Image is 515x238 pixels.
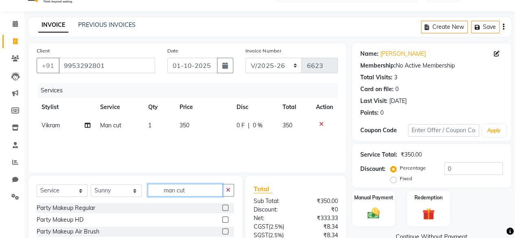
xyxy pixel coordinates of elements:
[311,98,338,116] th: Action
[471,21,500,33] button: Save
[248,121,249,130] span: |
[360,151,397,159] div: Service Total:
[482,124,506,137] button: Apply
[389,97,407,105] div: [DATE]
[37,83,344,98] div: Services
[360,61,396,70] div: Membership:
[37,204,95,212] div: Party Makeup Regular
[248,197,296,205] div: Sub Total:
[421,21,468,33] button: Create New
[37,58,59,73] button: +91
[175,98,231,116] th: Price
[360,73,392,82] div: Total Visits:
[296,197,344,205] div: ₹350.00
[254,185,272,193] span: Total
[419,206,438,221] img: _gift.svg
[354,194,393,201] label: Manual Payment
[270,223,283,230] span: 2.5%
[167,47,178,55] label: Date
[360,165,386,173] div: Discount:
[245,47,281,55] label: Invoice Number
[95,98,143,116] th: Service
[360,85,394,94] div: Card on file:
[394,73,397,82] div: 3
[380,50,426,58] a: [PERSON_NAME]
[395,85,399,94] div: 0
[401,151,422,159] div: ₹350.00
[148,184,223,197] input: Search or Scan
[248,205,296,214] div: Discount:
[360,61,503,70] div: No Active Membership
[414,194,443,201] label: Redemption
[408,124,479,137] input: Enter Offer / Coupon Code
[400,164,426,172] label: Percentage
[360,50,379,58] div: Name:
[296,205,344,214] div: ₹0
[78,21,136,28] a: PREVIOUS INVOICES
[254,223,269,230] span: CGST
[296,214,344,223] div: ₹333.33
[37,98,95,116] th: Stylist
[37,47,50,55] label: Client
[236,121,244,130] span: 0 F
[364,206,384,221] img: _cash.svg
[143,98,175,116] th: Qty
[252,121,262,130] span: 0 %
[278,98,311,116] th: Total
[296,223,344,231] div: ₹8.34
[37,216,83,224] div: Party Makeup HD
[100,122,121,129] span: Man cut
[360,109,379,117] div: Points:
[42,122,60,129] span: Vikram
[37,227,99,236] div: Party Makeup Air Brush
[248,214,296,223] div: Net:
[59,58,155,73] input: Search by Name/Mobile/Email/Code
[38,18,68,33] a: INVOICE
[248,223,296,231] div: ( )
[231,98,277,116] th: Disc
[380,109,384,117] div: 0
[180,122,189,129] span: 350
[360,126,408,135] div: Coupon Code
[283,122,292,129] span: 350
[148,122,151,129] span: 1
[360,97,388,105] div: Last Visit:
[400,175,412,182] label: Fixed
